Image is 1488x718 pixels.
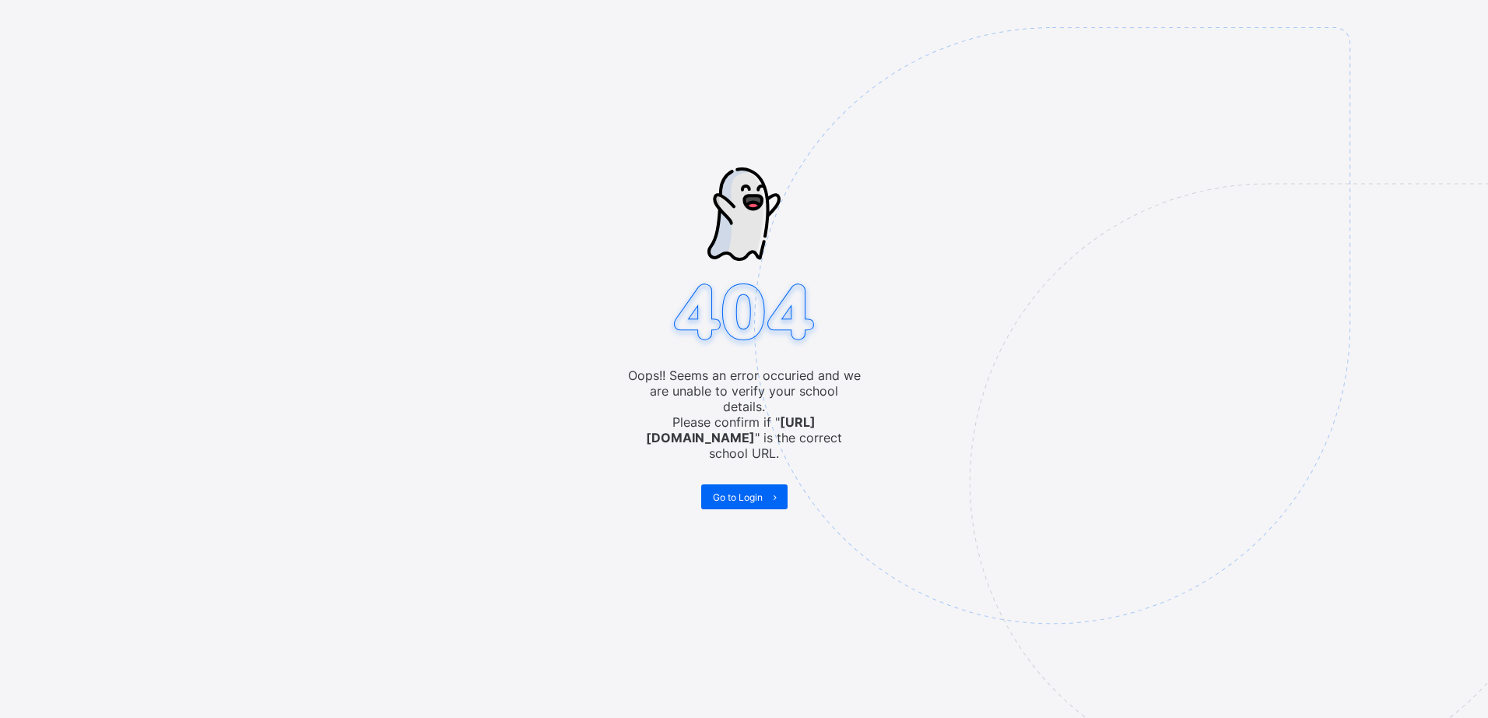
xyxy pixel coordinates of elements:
img: ghost-strokes.05e252ede52c2f8dbc99f45d5e1f5e9f.svg [707,167,781,261]
span: Go to Login [713,491,763,503]
b: [URL][DOMAIN_NAME] [646,414,816,445]
span: Please confirm if " " is the correct school URL. [627,414,861,461]
span: Oops!! Seems an error occuried and we are unable to verify your school details. [627,368,861,414]
img: 404.8bbb34c871c4712298a25e20c4dc75c7.svg [667,279,821,350]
